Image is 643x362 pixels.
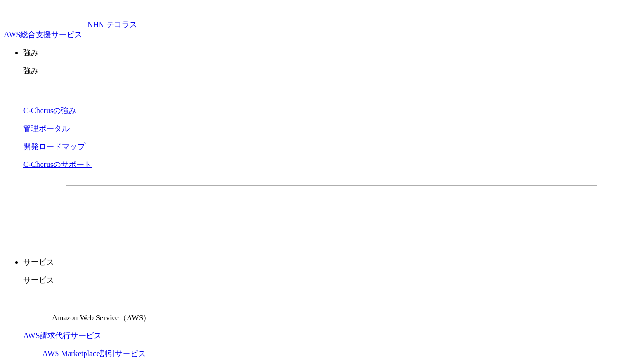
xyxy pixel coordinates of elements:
[23,106,76,115] a: C-Chorusの強み
[476,211,484,215] img: 矢印
[23,160,92,168] a: C-Chorusのサポート
[23,275,639,286] p: サービス
[23,124,70,133] a: 管理ポータル
[171,201,327,226] a: 資料を請求する
[311,211,318,215] img: 矢印
[52,314,151,322] span: Amazon Web Service（AWS）
[4,20,137,39] a: AWS総合支援サービス C-Chorus NHN テコラスAWS総合支援サービス
[4,4,86,27] img: AWS総合支援サービス C-Chorus
[336,201,492,226] a: まずは相談する
[23,66,639,76] p: 強み
[23,48,639,58] p: 強み
[23,257,639,268] p: サービス
[23,142,85,151] a: 開発ロードマップ
[23,332,101,340] a: AWS請求代行サービス
[43,349,146,358] a: AWS Marketplace割引サービス
[23,293,50,320] img: Amazon Web Service（AWS）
